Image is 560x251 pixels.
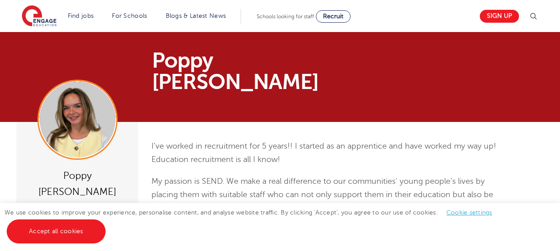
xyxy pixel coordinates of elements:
a: Blogs & Latest News [166,12,226,19]
span: Schools looking for staff [257,13,314,20]
a: Sign up [480,10,519,23]
span: We use cookies to improve your experience, personalise content, and analyse website traffic. By c... [4,209,501,235]
span: I’ve worked in recruitment for 5 years!! I started as an apprentice and have worked my way up! Ed... [151,142,496,164]
div: Poppy [PERSON_NAME] [23,166,131,200]
p: My passion is SEND. We make a real difference to our communities’ young people’s lives by placing... [151,175,499,227]
a: Cookie settings [446,209,492,216]
a: Recruit [316,10,351,23]
img: Engage Education [22,5,57,28]
a: Accept all cookies [7,219,106,243]
h1: Poppy [PERSON_NAME] [152,50,364,93]
span: Recruit [323,13,343,20]
a: Find jobs [68,12,94,19]
a: For Schools [112,12,147,19]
